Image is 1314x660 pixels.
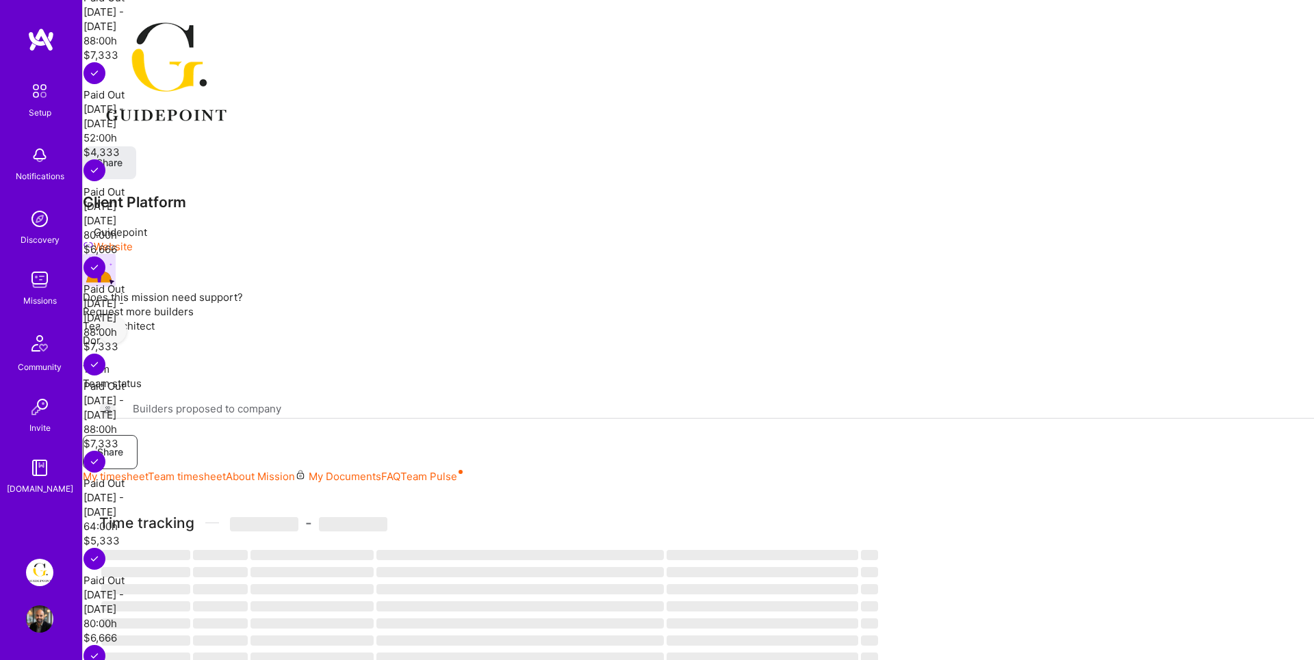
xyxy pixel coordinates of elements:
div: Invite [29,421,51,435]
img: Invite [26,393,53,421]
span: - [230,514,387,531]
img: Paid Out [83,451,105,473]
span: ‌ [250,567,374,577]
span: $4,333 [83,146,120,159]
span: Team architect [83,319,155,332]
a: Team Pulse [400,470,461,483]
span: ‌ [193,584,248,594]
div: 88:00 h [83,34,142,62]
span: ‌ [667,550,858,560]
span: ‌ [250,601,374,611]
span: $6,666 [83,631,117,644]
span: ‌ [861,550,878,560]
img: Community [23,327,56,360]
img: User Avatar [26,605,53,633]
span: Team Pulse [400,470,457,483]
div: [DATE] - [DATE] [83,490,142,519]
span: ‌ [376,601,664,611]
span: ‌ [193,550,248,560]
span: $6,666 [83,243,117,256]
i: icon Mail [83,350,94,361]
div: Request more builders [83,304,1314,319]
img: bell [26,142,53,169]
div: [DATE] - [DATE] [83,102,142,131]
button: Share [83,435,138,469]
span: ‌ [193,601,248,611]
img: Guidepoint: Client Platform [26,559,53,586]
a: Team timesheet [148,470,226,483]
div: 80:00 h [83,228,142,256]
div: Discovery [21,233,60,247]
img: teamwork [26,266,53,293]
div: 88:00 h [83,325,142,354]
img: Paid Out [83,354,105,375]
a: My timesheet [83,470,148,483]
a: Website [83,240,133,253]
span: ‌ [861,635,878,646]
img: Paid Out [83,62,105,84]
div: 64:00 h [83,519,142,548]
img: setup [25,77,54,105]
a: User Avatar [23,605,57,633]
span: ‌ [101,567,190,577]
h3: Time tracking [99,514,1298,531]
span: ‌ [667,584,858,594]
span: ‌ [667,567,858,577]
span: ‌ [101,584,190,594]
span: ‌ [376,567,664,577]
span: ‌ [861,618,878,629]
span: ‌ [667,618,858,629]
div: 80:00 h [83,616,142,645]
div: Paid Out [83,354,142,393]
span: $5,333 [83,534,120,547]
span: ‌ [861,567,878,577]
span: ‌ [376,635,664,646]
span: ‌ [193,635,248,646]
span: ‌ [376,584,664,594]
img: logo [27,27,55,52]
span: ‌ [250,618,374,629]
div: Paid Out [83,256,142,296]
span: ‌ [101,635,190,646]
div: 52:00 h [83,131,142,159]
h3: Client Platform [83,194,1314,211]
div: Dor [83,333,1314,347]
span: Team [83,362,109,375]
div: Paid Out [83,159,142,199]
div: 88:00 h [83,422,142,451]
div: Setup [29,105,51,120]
button: Share [83,146,136,179]
span: $7,333 [83,340,118,353]
div: Guidepoint [83,225,1314,239]
img: Paid Out [83,159,105,181]
span: ‌ [667,601,858,611]
span: ‌ [250,635,374,646]
span: ‌ [376,618,664,629]
span: $7,333 [83,437,118,450]
i: icon CompanyGray [83,228,94,239]
div: [DATE] - [DATE] [83,5,142,34]
img: guide book [26,454,53,481]
span: ‌ [101,618,190,629]
span: Team status [83,377,142,390]
div: [DATE] - [DATE] [83,588,142,616]
a: FAQ [381,470,400,483]
img: Avatar [83,254,116,287]
a: About Mission [226,470,295,483]
a: My Documents [295,470,381,483]
div: Missions [23,293,57,308]
div: Paid Out [83,451,142,490]
img: discovery [26,205,53,233]
span: ‌ [193,567,248,577]
img: Paid Out [83,256,105,278]
span: Builders proposed to company [133,401,281,418]
span: ‌ [250,550,374,560]
a: Guidepoint: Client Platform [23,559,57,586]
span: ‌ [861,584,878,594]
span: ‌ [376,550,664,560]
span: ‌ [250,584,374,594]
span: ‌ [230,517,298,531]
div: [DATE] - [DATE] [83,199,142,228]
span: ‌ [861,601,878,611]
